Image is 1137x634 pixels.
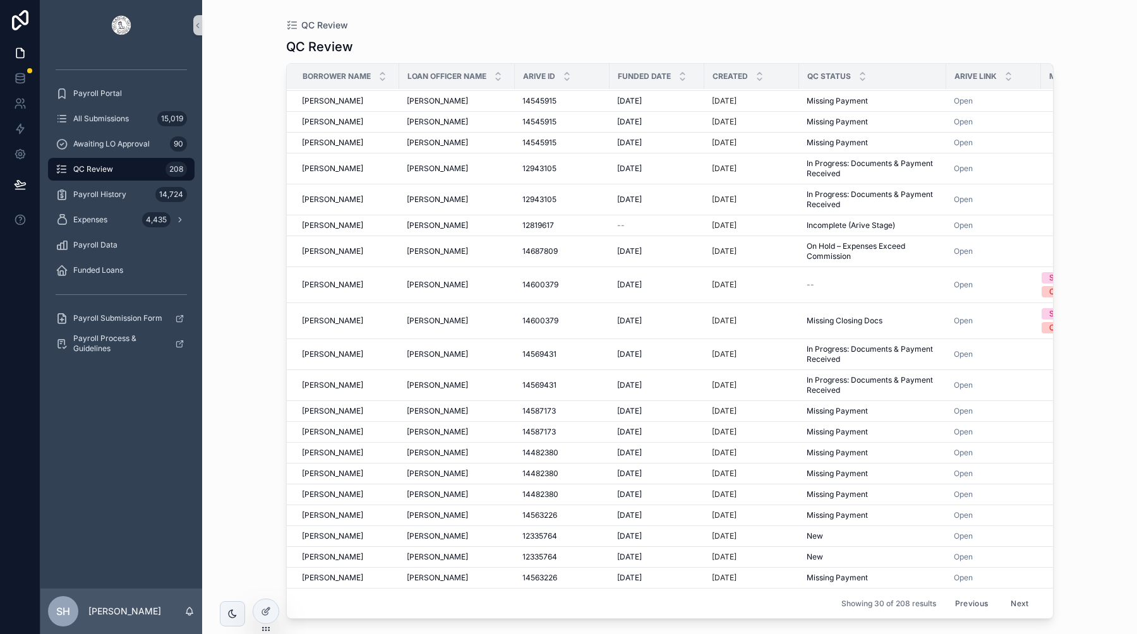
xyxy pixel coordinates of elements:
[954,138,973,147] a: Open
[712,469,791,479] a: [DATE]
[1049,272,1110,284] div: Signed final 1003
[522,138,556,148] span: 14545915
[617,316,697,326] a: [DATE]
[807,220,895,230] span: Incomplete (Arive Stage)
[407,138,507,148] a: [PERSON_NAME]
[48,208,195,231] a: Expenses4,435
[712,164,791,174] a: [DATE]
[954,448,1033,458] a: Open
[954,280,973,289] a: Open
[807,427,868,437] span: Missing Payment
[712,406,791,416] a: [DATE]
[617,552,642,562] span: [DATE]
[407,448,507,458] a: [PERSON_NAME]
[407,469,468,479] span: [PERSON_NAME]
[48,158,195,181] a: QC Review208
[617,138,697,148] a: [DATE]
[522,406,556,416] span: 14587173
[712,349,737,359] p: [DATE]
[954,349,973,359] a: Open
[302,427,363,437] span: [PERSON_NAME]
[954,349,1033,359] a: Open
[302,138,363,148] span: [PERSON_NAME]
[954,406,973,416] a: Open
[712,96,791,106] a: [DATE]
[712,117,737,127] p: [DATE]
[807,117,939,127] a: Missing Payment
[807,531,823,541] span: New
[712,194,791,205] a: [DATE]
[807,489,868,499] span: Missing Payment
[302,280,363,290] span: [PERSON_NAME]
[807,427,939,437] a: Missing Payment
[522,510,602,520] a: 14563226
[522,117,602,127] a: 14545915
[522,448,558,458] span: 14482380
[522,427,556,437] span: 14587173
[712,552,737,562] p: [DATE]
[712,246,791,256] a: [DATE]
[73,114,129,124] span: All Submissions
[407,316,468,326] span: [PERSON_NAME]
[522,448,602,458] a: 14482380
[807,469,868,479] span: Missing Payment
[522,349,556,359] span: 14569431
[302,448,392,458] a: [PERSON_NAME]
[302,448,363,458] span: [PERSON_NAME]
[302,316,392,326] a: [PERSON_NAME]
[807,117,868,127] span: Missing Payment
[617,220,625,230] span: --
[954,531,1033,541] a: Open
[302,510,363,520] span: [PERSON_NAME]
[1049,286,1099,297] div: Credit Invoice
[522,96,602,106] a: 14545915
[73,189,126,200] span: Payroll History
[954,117,973,126] a: Open
[302,469,363,479] span: [PERSON_NAME]
[522,469,602,479] a: 14482380
[407,96,468,106] span: [PERSON_NAME]
[954,316,1033,326] a: Open
[302,406,392,416] a: [PERSON_NAME]
[712,510,737,520] p: [DATE]
[48,332,195,355] a: Payroll Process & Guidelines
[407,489,468,499] span: [PERSON_NAME]
[522,380,602,390] a: 14569431
[407,531,468,541] span: [PERSON_NAME]
[712,246,737,256] p: [DATE]
[407,489,507,499] a: [PERSON_NAME]
[954,246,1033,256] a: Open
[522,489,602,499] a: 14482380
[617,220,697,230] a: --
[617,194,697,205] a: [DATE]
[712,489,737,499] p: [DATE]
[165,162,187,177] div: 208
[407,138,468,148] span: [PERSON_NAME]
[522,489,558,499] span: 14482380
[954,510,973,520] a: Open
[712,448,791,458] a: [DATE]
[302,220,392,230] a: [PERSON_NAME]
[617,510,642,520] span: [DATE]
[954,96,973,105] a: Open
[302,164,392,174] a: [PERSON_NAME]
[407,220,507,230] a: [PERSON_NAME]
[712,552,791,562] a: [DATE]
[712,138,791,148] a: [DATE]
[617,380,697,390] a: [DATE]
[302,349,363,359] span: [PERSON_NAME]
[807,138,868,148] span: Missing Payment
[73,139,150,149] span: Awaiting LO Approval
[73,240,117,250] span: Payroll Data
[73,88,122,99] span: Payroll Portal
[617,448,642,458] span: [DATE]
[302,96,392,106] a: [PERSON_NAME]
[807,316,882,326] span: Missing Closing Docs
[954,220,973,230] a: Open
[302,138,392,148] a: [PERSON_NAME]
[617,117,697,127] a: [DATE]
[617,469,642,479] span: [DATE]
[302,117,363,127] span: [PERSON_NAME]
[807,96,939,106] a: Missing Payment
[407,117,468,127] span: [PERSON_NAME]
